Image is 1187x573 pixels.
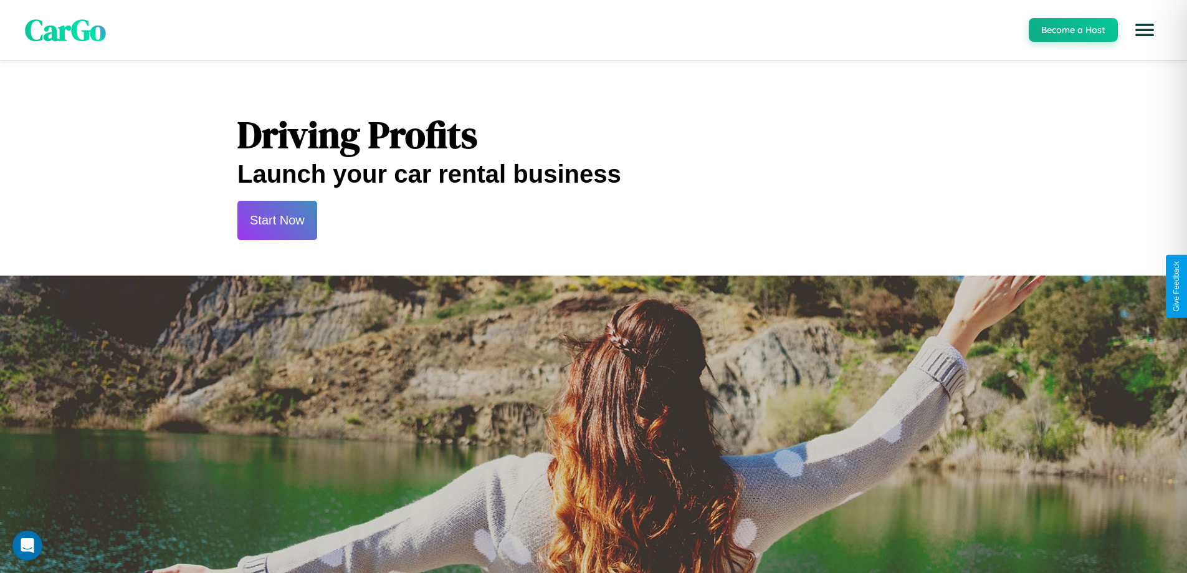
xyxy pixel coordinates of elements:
[12,531,42,561] iframe: Intercom live chat
[237,201,317,240] button: Start Now
[237,109,950,160] h1: Driving Profits
[237,160,950,188] h2: Launch your car rental business
[1172,261,1181,312] div: Give Feedback
[1127,12,1162,47] button: Open menu
[25,9,106,51] span: CarGo
[1029,18,1118,42] button: Become a Host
